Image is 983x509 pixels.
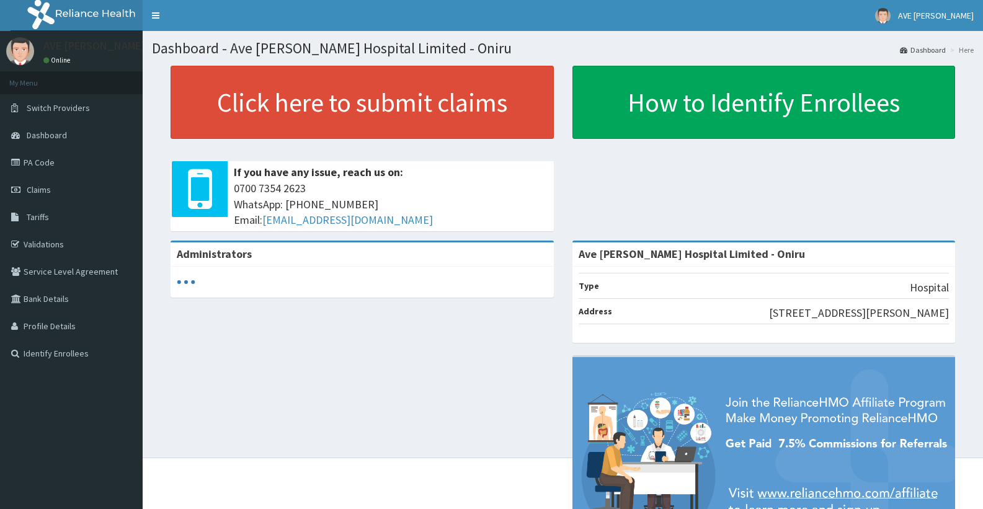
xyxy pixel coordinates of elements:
a: Dashboard [900,45,946,55]
b: Administrators [177,247,252,261]
span: Dashboard [27,130,67,141]
span: Tariffs [27,211,49,223]
b: Type [579,280,599,291]
p: Hospital [910,280,949,296]
span: Claims [27,184,51,195]
span: Switch Providers [27,102,90,113]
a: [EMAIL_ADDRESS][DOMAIN_NAME] [262,213,433,227]
b: Address [579,306,612,317]
img: User Image [875,8,891,24]
li: Here [947,45,974,55]
strong: Ave [PERSON_NAME] Hospital Limited - Oniru [579,247,805,261]
svg: audio-loading [177,273,195,291]
a: Click here to submit claims [171,66,554,139]
span: 0700 7354 2623 WhatsApp: [PHONE_NUMBER] Email: [234,180,548,228]
h1: Dashboard - Ave [PERSON_NAME] Hospital Limited - Oniru [152,40,974,56]
a: How to Identify Enrollees [572,66,956,139]
p: [STREET_ADDRESS][PERSON_NAME] [769,305,949,321]
p: AVE [PERSON_NAME] [43,40,145,51]
span: AVE [PERSON_NAME] [898,10,974,21]
img: User Image [6,37,34,65]
a: Online [43,56,73,64]
b: If you have any issue, reach us on: [234,165,403,179]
